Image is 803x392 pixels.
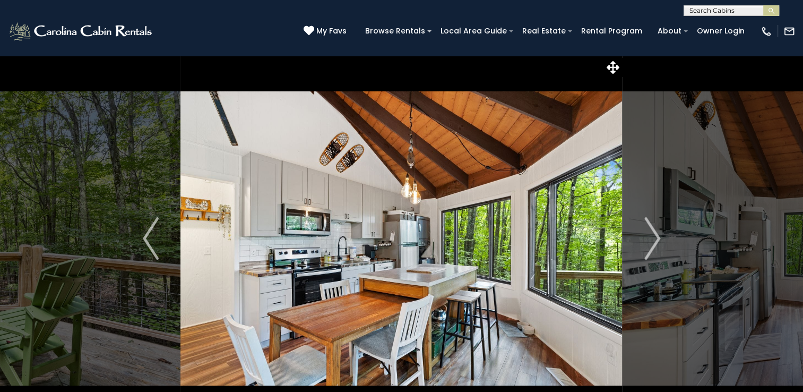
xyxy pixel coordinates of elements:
[783,25,795,37] img: mail-regular-white.png
[360,23,430,39] a: Browse Rentals
[316,25,347,37] span: My Favs
[692,23,750,39] a: Owner Login
[304,25,349,37] a: My Favs
[517,23,571,39] a: Real Estate
[435,23,512,39] a: Local Area Guide
[644,217,660,260] img: arrow
[576,23,647,39] a: Rental Program
[143,217,159,260] img: arrow
[761,25,772,37] img: phone-regular-white.png
[8,21,155,42] img: White-1-2.png
[652,23,687,39] a: About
